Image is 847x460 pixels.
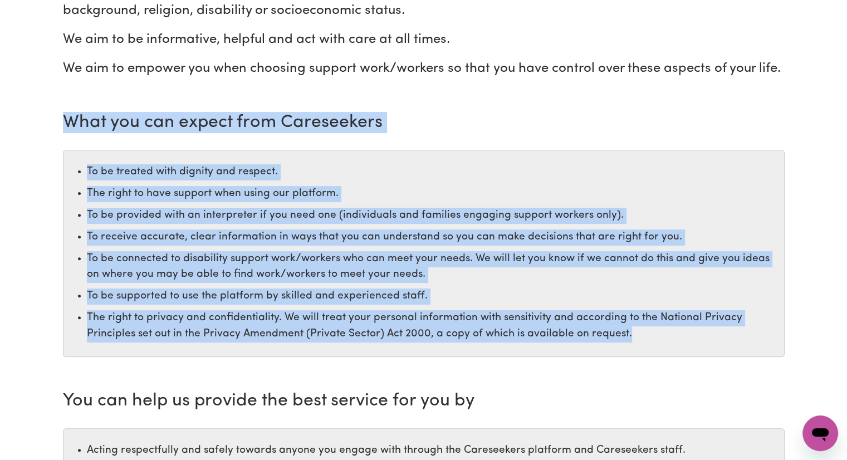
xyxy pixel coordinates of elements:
[87,288,779,305] li: To be supported to use the platform by skilled and experienced staff.
[87,310,779,342] li: The right to privacy and confidentiality. We will treat your personal information with sensitivit...
[87,229,779,246] li: To receive accurate, clear information in ways that you can understand so you can make decisions ...
[87,251,779,283] li: To be connected to disability support work/workers who can meet your needs. We will let you know ...
[63,58,785,79] p: We aim to empower you when choosing support work/workers so that you have control over these aspe...
[87,186,779,202] li: The right to have support when using our platform.
[87,208,779,224] li: To be provided with an interpreter if you need one (individuals and families engaging support wor...
[63,112,785,133] h2: What you can expect from Careseekers
[87,443,779,459] li: Acting respectfully and safely towards anyone you engage with through the Careseekers platform an...
[63,390,785,412] h2: You can help us provide the best service for you by
[87,164,779,180] li: To be treated with dignity and respect.
[63,30,785,50] p: We aim to be informative, helpful and act with care at all times.
[802,415,838,451] iframe: Button to launch messaging window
